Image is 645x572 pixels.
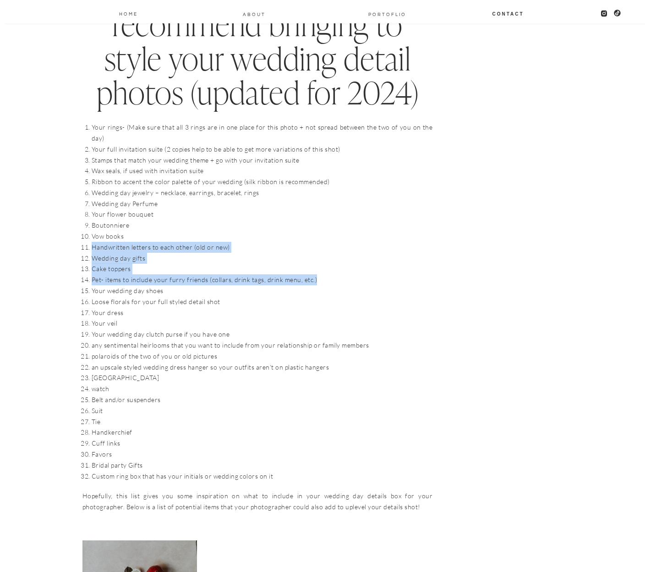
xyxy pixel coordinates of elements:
li: Wedding day Perfume [92,198,432,209]
p: Hopefully, this list gives you some inspiration on what to include in your wedding day details bo... [82,490,432,512]
li: any sentimental heirlooms that you want to include from your relationship or family members [92,340,432,351]
li: Your wedding day clutch purse if you have one [92,329,432,340]
li: Wedding day jewelry – necklace, earrings, bracelet, rings [92,187,432,198]
li: Your rings- (Make sure that all 3 rings are in one place for this photo + not spread between the ... [92,122,432,144]
li: Stamps that match your wedding theme + go with your invitation suite [92,155,432,166]
li: Boutonniere [92,220,432,231]
li: Belt and/or suspenders [92,394,432,405]
li: Handkerchief [92,427,432,438]
li: Cuff links [92,438,432,449]
li: [GEOGRAPHIC_DATA] [92,372,432,383]
li: Wax seals, if used with invitation suite [92,165,432,176]
li: Tie [92,416,432,427]
li: Bridal party Gifts [92,460,432,471]
li: an upscale styled wedding dress hanger so your outfits aren’t on plastic hangers [92,362,432,373]
li: Ribbon to accent the color palette of your wedding (silk ribbon is recommended) [92,176,432,187]
li: Your flower bouquet [92,209,432,220]
li: Your dress [92,307,432,318]
li: watch [92,383,432,394]
li: Your full invitation suite (2 copies help to be able to get more variations of this shot) [92,144,432,155]
a: About [242,10,266,17]
li: Your veil [92,318,432,329]
li: Wedding day gifts [92,253,432,264]
li: Suit [92,405,432,416]
li: Your wedding day shoes [92,285,432,296]
li: Favors [92,449,432,460]
a: PORTOFLIO [365,10,410,17]
li: Pet- items to include your furry friends (collars, drink tags, drink menu, etc.) [92,274,432,285]
li: Custom ring box that has your initials or wedding colors on it [92,471,432,482]
li: Loose florals for your full styled detail shot [92,296,432,307]
a: Home [118,10,138,17]
a: Contact [492,10,525,17]
li: Cake toppers [92,263,432,274]
li: polaroids of the two of you or old pictures [92,351,432,362]
li: Handwritten letters to each other (old or new) [92,242,432,253]
li: Vow books [92,231,432,242]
